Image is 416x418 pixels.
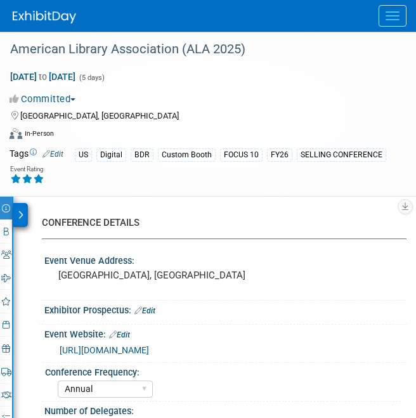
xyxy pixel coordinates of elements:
div: Event Format [10,126,391,145]
td: Tags [10,147,63,162]
div: Conference Frequency: [45,363,401,379]
div: BDR [131,148,153,162]
div: American Library Association (ALA 2025) [6,38,391,61]
a: Edit [42,150,63,159]
button: Committed [10,93,81,106]
div: Digital [96,148,126,162]
div: FOCUS 10 [220,148,263,162]
div: Number of Delegates: [44,402,406,417]
img: Format-Inperson.png [10,128,22,138]
img: ExhibitDay [13,11,76,23]
div: FY26 [267,148,292,162]
a: Edit [109,330,130,339]
div: Event Rating [10,166,44,173]
span: (5 days) [78,74,105,82]
span: [GEOGRAPHIC_DATA], [GEOGRAPHIC_DATA] [20,111,179,121]
div: Exhibitor Prospectus: [44,301,406,317]
a: [URL][DOMAIN_NAME] [60,345,149,355]
div: Custom Booth [158,148,216,162]
div: Event Venue Address: [44,251,406,267]
div: US [75,148,92,162]
span: to [37,72,49,82]
div: Event Website: [44,325,406,341]
div: In-Person [24,129,54,138]
span: [DATE] [DATE] [10,71,76,82]
div: CONFERENCE DETAILS [42,216,397,230]
pre: [GEOGRAPHIC_DATA], [GEOGRAPHIC_DATA] [58,270,393,281]
div: SELLING CONFERENCE [297,148,386,162]
a: Edit [134,306,155,315]
button: Menu [379,5,406,27]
